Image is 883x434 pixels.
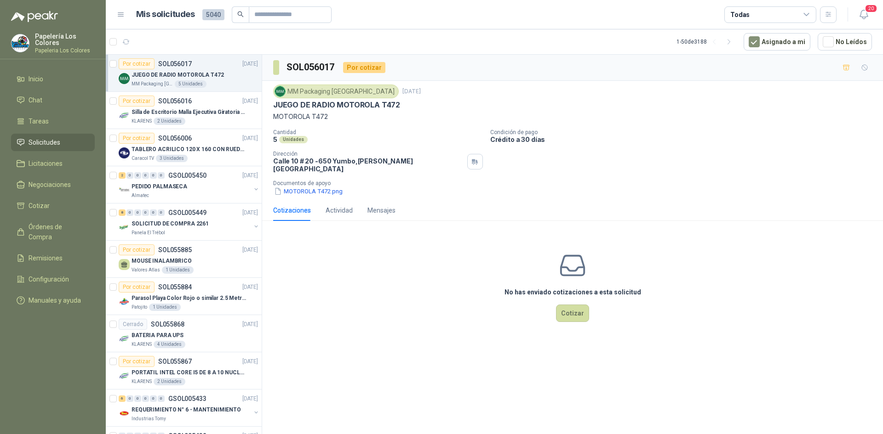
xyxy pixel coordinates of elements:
[29,253,63,263] span: Remisiones
[150,172,157,179] div: 0
[106,92,262,129] a: Por cotizarSOL056016[DATE] Company LogoSilla de Escritorio Malla Ejecutiva Giratoria Cromada con ...
[132,294,246,303] p: Parasol Playa Color Rojo o similar 2.5 Metros Uv+50
[11,271,95,288] a: Configuración
[273,186,344,196] button: MOTOROLA T472.png
[242,134,258,143] p: [DATE]
[106,129,262,166] a: Por cotizarSOL056006[DATE] Company LogoTABLERO ACRILICO 120 X 160 CON RUEDASCaracol TV3 Unidades
[151,321,184,327] p: SOL055868
[29,95,42,105] span: Chat
[29,74,43,84] span: Inicio
[29,137,60,147] span: Solicitudes
[142,209,149,216] div: 0
[242,97,258,106] p: [DATE]
[119,408,130,419] img: Company Logo
[119,58,155,69] div: Por cotizar
[106,241,262,278] a: Por cotizarSOL055885[DATE] MOUSE INALAMBRICOValores Atlas1 Unidades
[162,266,194,274] div: 1 Unidades
[132,415,166,423] p: Industrias Tomy
[119,319,147,330] div: Cerrado
[106,352,262,389] a: Por cotizarSOL055867[DATE] Company LogoPORTATIL INTEL CORE I5 DE 8 A 10 NUCLEOSKLARENS2 Unidades
[273,100,400,110] p: JUEGO DE RADIO MOTOROLA T472
[106,315,262,352] a: CerradoSOL055868[DATE] Company LogoBATERIA PARA UPSKLARENS4 Unidades
[273,157,464,173] p: Calle 10 # 20 -650 Yumbo , [PERSON_NAME][GEOGRAPHIC_DATA]
[154,118,185,125] div: 2 Unidades
[119,244,155,255] div: Por cotizar
[142,172,149,179] div: 0
[119,333,130,344] img: Company Logo
[132,145,246,154] p: TABLERO ACRILICO 120 X 160 CON RUEDAS
[132,331,183,340] p: BATERIA PARA UPS
[158,98,192,104] p: SOL056016
[132,155,154,162] p: Caracol TV
[11,70,95,88] a: Inicio
[119,172,126,179] div: 2
[132,304,147,311] p: Patojito
[119,185,130,196] img: Company Logo
[119,96,155,107] div: Por cotizar
[855,6,872,23] button: 20
[150,209,157,216] div: 0
[119,207,260,237] a: 8 0 0 0 0 0 GSOL005449[DATE] Company LogoSOLICITUD DE COMPRA 2261Panela El Trébol
[132,71,224,79] p: JUEGO DE RADIO MOTOROLA T472
[119,222,130,233] img: Company Logo
[273,205,311,215] div: Cotizaciones
[367,205,396,215] div: Mensajes
[11,249,95,267] a: Remisiones
[865,4,877,13] span: 20
[273,85,399,98] div: MM Packaging [GEOGRAPHIC_DATA]
[279,136,308,143] div: Unidades
[556,304,589,322] button: Cotizar
[132,108,246,117] p: Silla de Escritorio Malla Ejecutiva Giratoria Cromada con Reposabrazos Fijo Negra
[142,395,149,402] div: 0
[242,209,258,217] p: [DATE]
[11,292,95,309] a: Manuales y ayuda
[29,201,50,211] span: Cotizar
[154,378,185,385] div: 2 Unidades
[132,118,152,125] p: KLARENS
[11,176,95,193] a: Negociaciones
[11,91,95,109] a: Chat
[119,147,130,158] img: Company Logo
[132,182,187,191] p: PEDIDO PALMASECA
[119,296,130,307] img: Company Logo
[132,378,152,385] p: KLARENS
[175,80,206,88] div: 5 Unidades
[132,220,209,228] p: SOLICITUD DE COMPRA 2261
[132,229,165,237] p: Panela El Trébol
[242,395,258,403] p: [DATE]
[29,116,49,126] span: Tareas
[158,284,192,290] p: SOL055884
[154,341,185,348] div: 4 Unidades
[119,371,130,382] img: Company Logo
[730,10,750,20] div: Todas
[132,80,173,88] p: MM Packaging [GEOGRAPHIC_DATA]
[11,218,95,246] a: Órdenes de Compra
[273,112,872,122] p: MOTOROLA T472
[11,155,95,172] a: Licitaciones
[343,62,385,73] div: Por cotizar
[242,246,258,254] p: [DATE]
[134,395,141,402] div: 0
[126,395,133,402] div: 0
[126,172,133,179] div: 0
[150,395,157,402] div: 0
[242,60,258,68] p: [DATE]
[126,209,133,216] div: 0
[11,197,95,214] a: Cotizar
[134,172,141,179] div: 0
[119,395,126,402] div: 6
[168,395,206,402] p: GSOL005433
[119,110,130,121] img: Company Logo
[132,368,246,377] p: PORTATIL INTEL CORE I5 DE 8 A 10 NUCLEOS
[273,135,277,143] p: 5
[29,295,81,305] span: Manuales y ayuda
[132,257,192,265] p: MOUSE INALAMBRICO
[273,151,464,157] p: Dirección
[134,209,141,216] div: 0
[168,172,206,179] p: GSOL005450
[119,73,130,84] img: Company Logo
[490,129,879,135] p: Condición de pago
[29,222,86,242] span: Órdenes de Compra
[119,282,155,293] div: Por cotizar
[158,61,192,67] p: SOL056017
